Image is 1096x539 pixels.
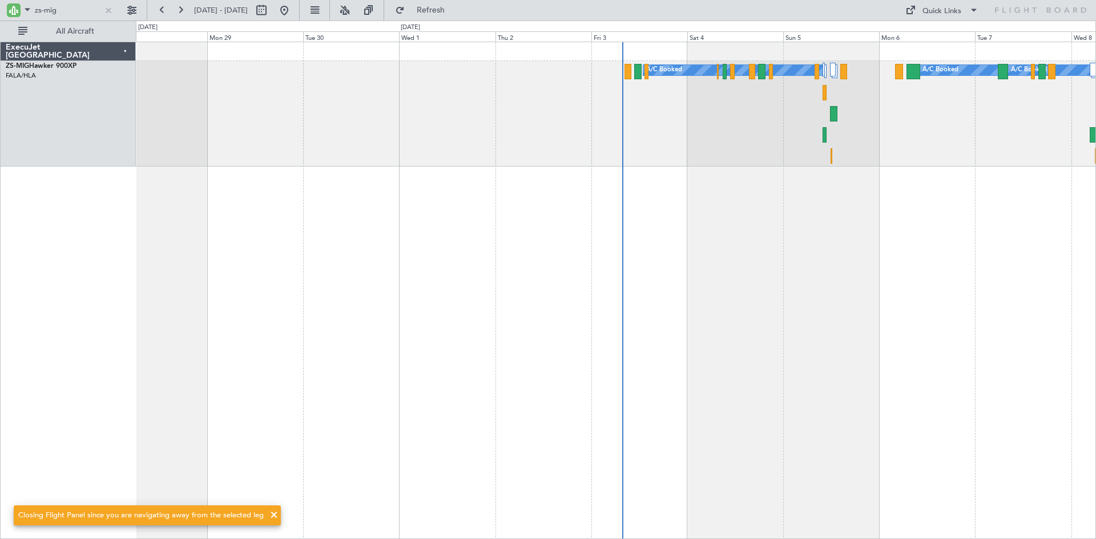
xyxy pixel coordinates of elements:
[495,31,591,42] div: Thu 2
[879,31,975,42] div: Mon 6
[975,31,1071,42] div: Tue 7
[900,1,984,19] button: Quick Links
[687,31,783,42] div: Sat 4
[591,31,687,42] div: Fri 3
[6,63,76,70] a: ZS-MIGHawker 900XP
[18,510,264,521] div: Closing Flight Panel since you are navigating away from the selected leg
[303,31,399,42] div: Tue 30
[6,63,29,70] span: ZS-MIG
[111,31,207,42] div: Sun 28
[922,62,958,79] div: A/C Booked
[6,71,36,80] a: FALA/HLA
[390,1,458,19] button: Refresh
[401,23,420,33] div: [DATE]
[646,62,682,79] div: A/C Booked
[194,5,248,15] span: [DATE] - [DATE]
[30,27,120,35] span: All Aircraft
[407,6,455,14] span: Refresh
[399,31,495,42] div: Wed 1
[922,6,961,17] div: Quick Links
[13,22,124,40] button: All Aircraft
[1011,62,1047,79] div: A/C Booked
[783,31,879,42] div: Sun 5
[138,23,158,33] div: [DATE]
[207,31,303,42] div: Mon 29
[35,2,100,19] input: A/C (Reg. or Type)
